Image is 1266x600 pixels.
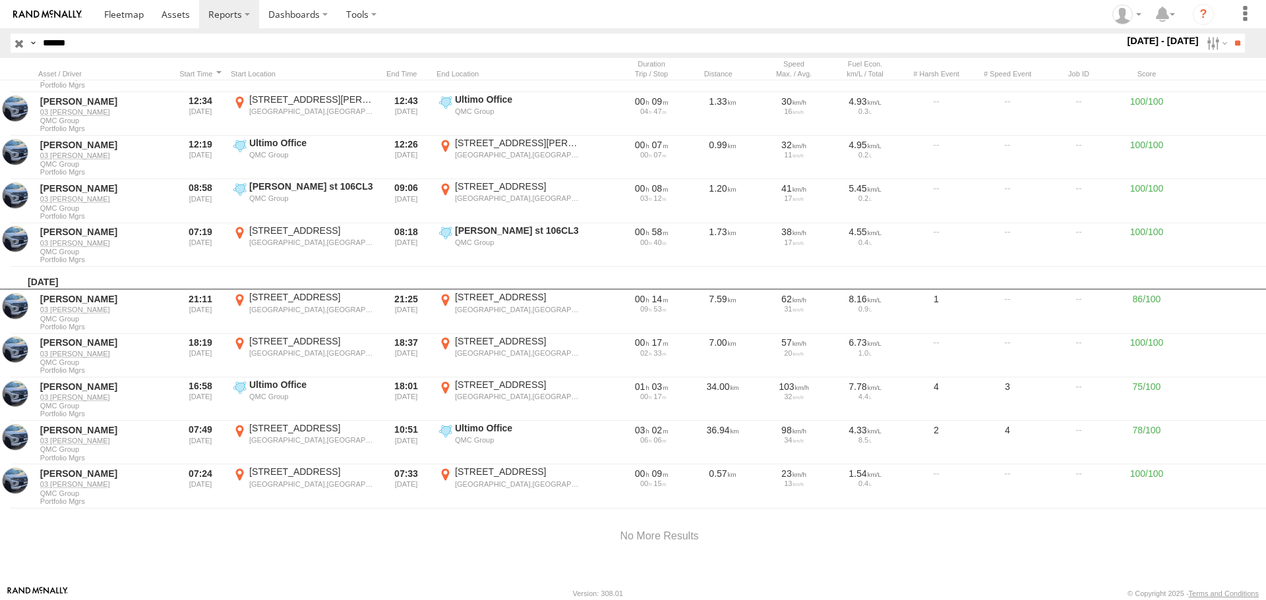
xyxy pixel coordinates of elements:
[2,424,28,450] a: View Asset in Asset Management
[455,435,580,445] div: QMC Group
[381,180,431,221] div: 09:06 [DATE]
[249,435,374,445] div: [GEOGRAPHIC_DATA],[GEOGRAPHIC_DATA]
[1117,379,1176,420] div: 75/100
[652,140,669,150] span: 07
[620,381,682,393] div: [3797s] 22/09/2025 16:58 - 22/09/2025 18:01
[40,489,168,497] span: QMC Group
[175,94,226,134] div: 12:34 [DATE]
[690,379,756,420] div: 34.00
[763,305,825,313] div: 31
[834,337,896,348] div: 6.73
[1117,180,1176,221] div: 100/100
[40,424,168,436] div: [PERSON_NAME]
[834,182,896,194] div: 5.45
[249,150,374,159] div: QMC Group
[653,393,666,400] span: 17
[249,94,374,105] div: [STREET_ADDRESS][PERSON_NAME]
[975,379,1040,420] div: 3
[437,94,582,134] label: Click to View Event Location
[653,305,666,313] span: 53
[903,422,969,463] div: 2
[573,589,623,597] div: Version: 308.01
[381,225,431,265] div: 08:18 [DATE]
[40,381,168,393] div: [PERSON_NAME]
[40,168,168,176] span: Filter Results to this Group
[2,337,28,363] a: View Asset in Asset Management
[763,226,825,238] div: 38
[40,436,168,445] a: 03 [PERSON_NAME]
[175,422,226,463] div: 07:49 [DATE]
[231,335,376,376] label: Click to View Event Location
[437,291,582,332] label: Click to View Event Location
[834,95,896,107] div: 4.93
[249,194,374,203] div: QMC Group
[40,468,168,479] div: [PERSON_NAME]
[231,137,376,178] label: Click to View Event Location
[40,248,168,256] span: QMC Group
[763,468,825,479] div: 23
[40,238,168,248] a: 03 [PERSON_NAME]
[653,107,666,115] span: 47
[2,381,28,407] a: View Asset in Asset Management
[437,225,582,265] label: Click to View Event Location
[231,422,376,463] label: Click to View Event Location
[40,305,168,314] a: 03 [PERSON_NAME]
[652,294,669,304] span: 14
[455,392,580,401] div: [GEOGRAPHIC_DATA],[GEOGRAPHIC_DATA]
[455,225,580,236] div: [PERSON_NAME] st 106CL3
[455,150,580,159] div: [GEOGRAPHIC_DATA],[GEOGRAPHIC_DATA]
[834,139,896,151] div: 4.95
[249,479,374,489] div: [GEOGRAPHIC_DATA],[GEOGRAPHIC_DATA]
[640,436,651,444] span: 06
[455,291,580,303] div: [STREET_ADDRESS]
[381,94,431,134] div: 12:43 [DATE]
[249,225,374,236] div: [STREET_ADDRESS]
[455,238,580,247] div: QMC Group
[620,226,682,238] div: [3497s] 23/09/2025 07:19 - 23/09/2025 08:18
[381,335,431,376] div: 18:37 [DATE]
[249,335,374,347] div: [STREET_ADDRESS]
[763,393,825,400] div: 32
[231,379,376,420] label: Click to View Event Location
[834,468,896,479] div: 1.54
[635,183,649,194] span: 00
[40,454,168,462] span: Filter Results to this Group
[834,436,896,444] div: 8.5
[763,381,825,393] div: 103
[763,95,825,107] div: 30
[38,69,170,78] div: Click to Sort
[635,381,649,392] span: 01
[620,95,682,107] div: [551s] 23/09/2025 12:34 - 23/09/2025 12:43
[381,291,431,332] div: 21:25 [DATE]
[40,81,168,89] span: Filter Results to this Group
[249,348,374,358] div: [GEOGRAPHIC_DATA],[GEOGRAPHIC_DATA]
[2,95,28,122] a: View Asset in Asset Management
[249,379,374,391] div: Ultimo Office
[40,402,168,410] span: QMC Group
[834,381,896,393] div: 7.78
[763,182,825,194] div: 41
[652,183,669,194] span: 08
[690,225,756,265] div: 1.73
[455,180,580,192] div: [STREET_ADDRESS]
[249,137,374,149] div: Ultimo Office
[437,137,582,178] label: Click to View Event Location
[249,422,374,434] div: [STREET_ADDRESS]
[652,337,669,348] span: 17
[175,137,226,178] div: 12:19 [DATE]
[231,291,376,332] label: Click to View Event Location
[640,349,651,357] span: 02
[690,137,756,178] div: 0.99
[653,151,666,159] span: 07
[763,349,825,357] div: 20
[455,194,580,203] div: [GEOGRAPHIC_DATA],[GEOGRAPHIC_DATA]
[653,238,666,246] span: 40
[635,425,649,435] span: 03
[620,468,682,479] div: [548s] 22/09/2025 07:24 - 22/09/2025 07:33
[635,227,649,237] span: 00
[40,323,168,331] span: Filter Results to this Group
[834,393,896,400] div: 4.4
[652,425,669,435] span: 02
[2,182,28,209] a: View Asset in Asset Management
[40,293,168,305] div: [PERSON_NAME]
